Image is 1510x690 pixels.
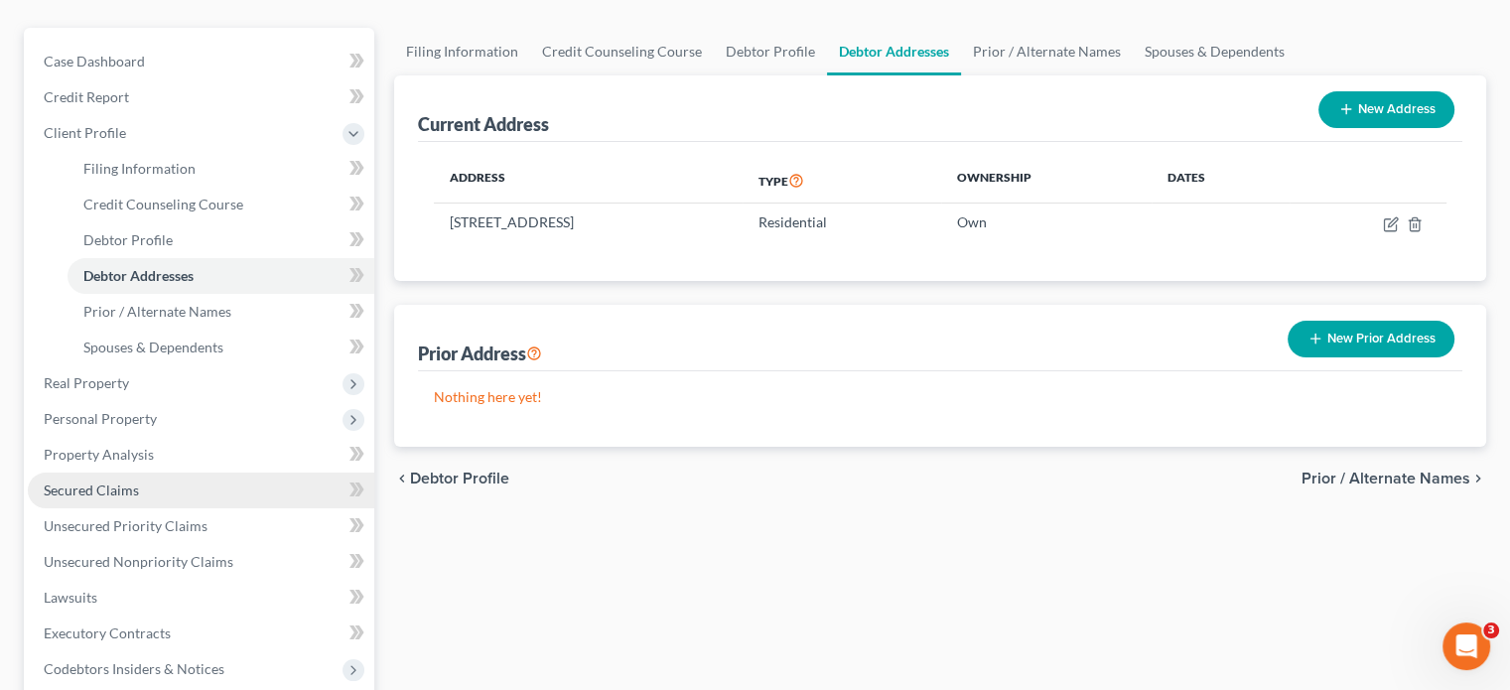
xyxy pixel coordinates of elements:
i: chevron_left [394,471,410,486]
a: Lawsuits [28,580,374,616]
a: Credit Counseling Course [68,187,374,222]
i: chevron_right [1470,471,1486,486]
a: Credit Counseling Course [530,28,714,75]
iframe: Intercom live chat [1442,622,1490,670]
a: Debtor Profile [714,28,827,75]
td: Own [941,204,1152,241]
button: New Address [1318,91,1454,128]
a: Filing Information [68,151,374,187]
div: Current Address [418,112,549,136]
a: Property Analysis [28,437,374,473]
a: Secured Claims [28,473,374,508]
a: Debtor Addresses [827,28,961,75]
td: Residential [743,204,941,241]
span: Prior / Alternate Names [83,303,231,320]
span: Secured Claims [44,482,139,498]
a: Filing Information [394,28,530,75]
th: Type [743,158,941,204]
a: Credit Report [28,79,374,115]
a: Executory Contracts [28,616,374,651]
a: Debtor Addresses [68,258,374,294]
div: Prior Address [418,342,542,365]
span: Lawsuits [44,589,97,606]
a: Unsecured Nonpriority Claims [28,544,374,580]
th: Ownership [941,158,1152,204]
span: Real Property [44,374,129,391]
th: Dates [1152,158,1290,204]
span: Client Profile [44,124,126,141]
span: Debtor Profile [83,231,173,248]
span: Unsecured Nonpriority Claims [44,553,233,570]
span: Credit Report [44,88,129,105]
span: Prior / Alternate Names [1302,471,1470,486]
span: Unsecured Priority Claims [44,517,207,534]
span: Spouses & Dependents [83,339,223,355]
span: Debtor Profile [410,471,509,486]
a: Debtor Profile [68,222,374,258]
span: Personal Property [44,410,157,427]
span: 3 [1483,622,1499,638]
span: Debtor Addresses [83,267,194,284]
p: Nothing here yet! [434,387,1446,407]
span: Credit Counseling Course [83,196,243,212]
span: Executory Contracts [44,624,171,641]
a: Unsecured Priority Claims [28,508,374,544]
a: Prior / Alternate Names [68,294,374,330]
td: [STREET_ADDRESS] [434,204,743,241]
button: chevron_left Debtor Profile [394,471,509,486]
span: Codebtors Insiders & Notices [44,660,224,677]
a: Spouses & Dependents [1133,28,1297,75]
button: Prior / Alternate Names chevron_right [1302,471,1486,486]
button: New Prior Address [1288,321,1454,357]
th: Address [434,158,743,204]
a: Prior / Alternate Names [961,28,1133,75]
span: Property Analysis [44,446,154,463]
a: Spouses & Dependents [68,330,374,365]
span: Filing Information [83,160,196,177]
span: Case Dashboard [44,53,145,69]
a: Case Dashboard [28,44,374,79]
